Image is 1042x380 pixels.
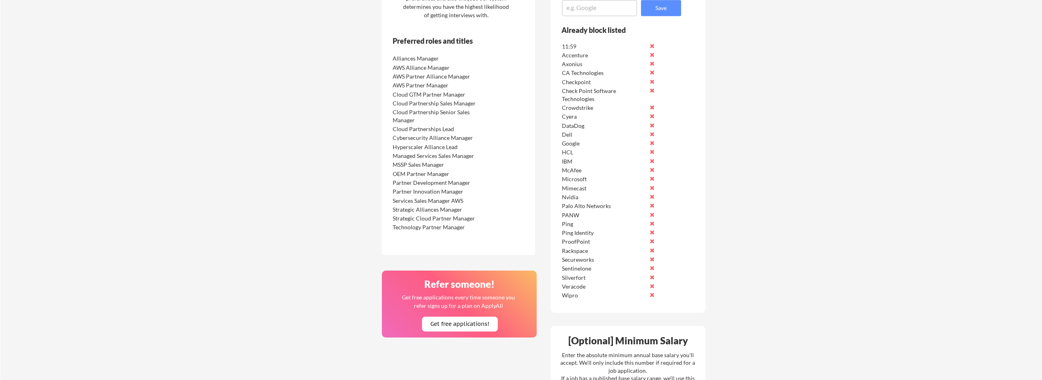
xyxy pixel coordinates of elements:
[562,139,647,148] div: Google
[562,211,647,219] div: PANW
[562,113,647,121] div: Cyera
[393,108,477,124] div: Cloud Partnership Senior Sales Manager
[562,158,647,166] div: IBM
[393,37,502,44] div: Preferred roles and titles
[562,291,647,299] div: Wipro
[393,91,477,99] div: Cloud GTM Partner Manager
[393,170,477,178] div: OEM Partner Manager
[393,188,477,196] div: Partner Innovation Manager
[422,317,498,331] button: Get free applications!
[562,131,647,139] div: Dell
[562,104,647,112] div: Crowdstrike
[393,223,477,231] div: Technology Partner Manager
[562,175,647,183] div: Microsoft
[562,166,647,174] div: McAfee
[562,202,647,210] div: Palo Alto Networks
[562,256,647,264] div: Secureworks
[562,78,647,86] div: Checkpoint
[401,293,516,310] div: Get free applications every time someone you refer signs up for a plan on ApplyAll
[562,283,647,291] div: Veracode
[562,238,647,246] div: ProofPoint
[393,55,477,63] div: Alliances Manager
[393,143,477,151] div: Hyperscaler Alliance Lead
[562,148,647,156] div: HCL
[562,122,647,130] div: DataDog
[393,125,477,133] div: Cloud Partnerships Lead
[393,179,477,187] div: Partner Development Manager
[562,69,647,77] div: CA Technologies
[393,99,477,107] div: Cloud Partnership Sales Manager
[385,279,534,289] div: Refer someone!
[562,87,647,103] div: Check Point Software Technologies
[393,197,477,205] div: Services Sales Manager AWS
[393,64,477,72] div: AWS Alliance Manager
[393,161,477,169] div: MSSP Sales Manager
[562,193,647,201] div: Nvidia
[553,336,703,346] div: [Optional] Minimum Salary
[393,214,477,222] div: Strategic Cloud Partner Manager
[562,274,647,282] div: Silverfort
[562,229,647,237] div: Ping Identity
[393,81,477,89] div: AWS Partner Manager
[562,42,647,51] div: 11:59
[562,51,647,59] div: Accenture
[562,220,647,228] div: Ping
[393,73,477,81] div: AWS Partner Alliance Manager
[562,184,647,192] div: Mimecast
[562,60,647,68] div: Axonius
[562,247,647,255] div: Rackspace
[562,265,647,273] div: Sentinelone
[393,134,477,142] div: Cybersecurity Alliance Manager
[393,206,477,214] div: Strategic Alliances Manager
[562,26,670,34] div: Already block listed
[393,152,477,160] div: Managed Services Sales Manager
